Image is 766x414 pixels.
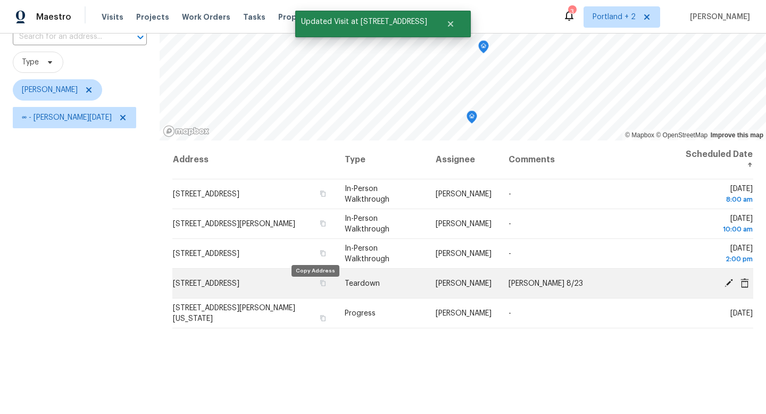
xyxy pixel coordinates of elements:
span: [PERSON_NAME] [686,12,750,22]
span: Updated Visit at [STREET_ADDRESS] [295,11,433,33]
button: Open [133,30,148,45]
span: [PERSON_NAME] 8/23 [509,280,583,287]
span: Portland + 2 [593,12,636,22]
span: [DATE] [683,215,753,235]
button: Copy Address [318,219,328,228]
span: [PERSON_NAME] [436,220,492,228]
span: Maestro [36,12,71,22]
span: In-Person Walkthrough [345,185,389,203]
span: [PERSON_NAME] [436,310,492,317]
a: OpenStreetMap [656,131,707,139]
div: Map marker [478,40,489,57]
span: - [509,250,511,258]
th: Type [336,140,427,179]
span: [STREET_ADDRESS][PERSON_NAME] [173,220,295,228]
th: Assignee [427,140,500,179]
div: 2:00 pm [683,254,753,264]
span: Work Orders [182,12,230,22]
span: ∞ - [PERSON_NAME][DATE] [22,112,112,123]
span: - [509,191,511,198]
span: In-Person Walkthrough [345,215,389,233]
span: Cancel [737,278,753,287]
button: Copy Address [318,313,328,323]
span: [STREET_ADDRESS] [173,191,239,198]
a: Improve this map [711,131,763,139]
span: - [509,310,511,317]
button: Copy Address [318,249,328,258]
th: Comments [500,140,675,179]
div: Map marker [467,111,477,127]
span: [STREET_ADDRESS] [173,250,239,258]
span: Visits [102,12,123,22]
span: [DATE] [683,185,753,205]
span: Projects [136,12,169,22]
button: Close [433,13,468,35]
span: Progress [345,310,376,317]
span: Edit [721,278,737,287]
span: [PERSON_NAME] [436,250,492,258]
span: [DATE] [730,310,753,317]
span: [DATE] [683,245,753,264]
th: Scheduled Date ↑ [675,140,753,179]
a: Mapbox [625,131,654,139]
button: Copy Address [318,189,328,198]
span: Tasks [243,13,265,21]
a: Mapbox homepage [163,125,210,137]
div: 10:00 am [683,224,753,235]
span: Properties [278,12,320,22]
th: Address [172,140,336,179]
span: Teardown [345,280,380,287]
span: Type [22,57,39,68]
span: [PERSON_NAME] [436,191,492,198]
input: Search for an address... [13,29,117,45]
span: [PERSON_NAME] [22,85,78,95]
span: [STREET_ADDRESS] [173,280,239,287]
span: In-Person Walkthrough [345,245,389,263]
span: [STREET_ADDRESS][PERSON_NAME][US_STATE] [173,304,295,322]
div: 8:00 am [683,194,753,205]
span: - [509,220,511,228]
span: [PERSON_NAME] [436,280,492,287]
div: 3 [568,6,576,17]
